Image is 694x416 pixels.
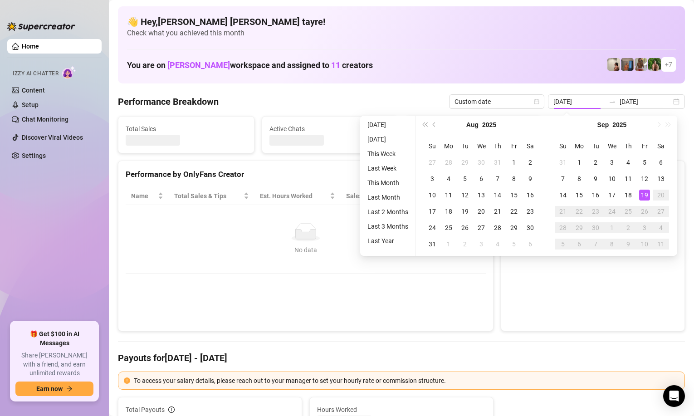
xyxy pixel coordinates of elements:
span: 11 [331,60,340,70]
span: Total Sales [126,124,247,134]
input: End date [620,97,671,107]
span: Name [131,191,156,201]
th: Total Sales & Tips [169,187,254,205]
img: AI Chatter [62,66,76,79]
a: Home [22,43,39,50]
img: Wayne [621,58,634,71]
h4: Payouts for [DATE] - [DATE] [118,352,685,364]
img: logo-BBDzfeDw.svg [7,22,75,31]
span: arrow-right [66,386,73,392]
span: Check what you achieved this month [127,28,676,38]
span: exclamation-circle [124,377,130,384]
span: + 7 [665,59,672,69]
span: 🎁 Get $100 in AI Messages [15,330,93,347]
input: Start date [553,97,605,107]
span: Sales / Hour [346,191,393,201]
span: Izzy AI Chatter [13,69,59,78]
button: Earn nowarrow-right [15,382,93,396]
span: Share [PERSON_NAME] with a friend, and earn unlimited rewards [15,351,93,378]
th: Sales / Hour [341,187,406,205]
span: Active Chats [269,124,391,134]
span: Hours Worked [317,405,486,415]
div: No data [135,245,477,255]
img: Nathaniel [635,58,647,71]
span: Total Payouts [126,405,165,415]
div: Est. Hours Worked [260,191,328,201]
span: Total Sales & Tips [174,191,242,201]
div: To access your salary details, please reach out to your manager to set your hourly rate or commis... [134,376,679,386]
span: calendar [534,99,539,104]
a: Chat Monitoring [22,116,68,123]
a: Content [22,87,45,94]
img: Ralphy [607,58,620,71]
img: Nathaniel [648,58,661,71]
span: swap-right [609,98,616,105]
a: Settings [22,152,46,159]
div: Sales by OnlyFans Creator [508,168,677,181]
div: Performance by OnlyFans Creator [126,168,486,181]
span: info-circle [168,406,175,413]
span: Earn now [36,385,63,392]
h4: Performance Breakdown [118,95,219,108]
a: Setup [22,101,39,108]
a: Discover Viral Videos [22,134,83,141]
h4: 👋 Hey, [PERSON_NAME] [PERSON_NAME] tayre ! [127,15,676,28]
span: to [609,98,616,105]
span: [PERSON_NAME] [167,60,230,70]
th: Name [126,187,169,205]
span: Messages Sent [413,124,534,134]
div: Open Intercom Messenger [663,385,685,407]
span: Custom date [455,95,539,108]
span: Chat Conversion [411,191,473,201]
th: Chat Conversion [406,187,486,205]
h1: You are on workspace and assigned to creators [127,60,373,70]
